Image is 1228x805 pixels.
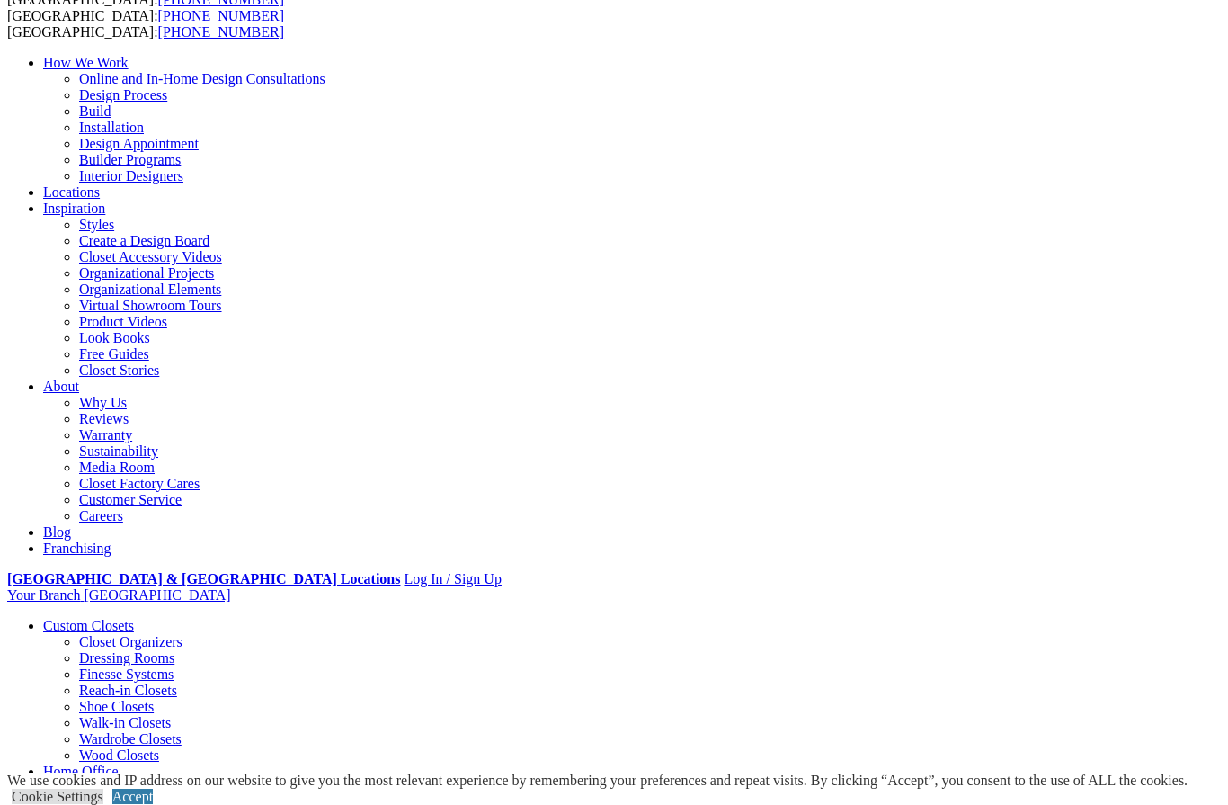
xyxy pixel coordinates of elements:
[112,789,153,804] a: Accept
[79,476,200,491] a: Closet Factory Cares
[79,731,182,747] a: Wardrobe Closets
[79,508,123,523] a: Careers
[43,541,111,556] a: Franchising
[79,314,167,329] a: Product Videos
[79,87,167,103] a: Design Process
[79,411,129,426] a: Reviews
[79,136,199,151] a: Design Appointment
[79,395,127,410] a: Why Us
[79,699,154,714] a: Shoe Closets
[7,571,400,586] a: [GEOGRAPHIC_DATA] & [GEOGRAPHIC_DATA] Locations
[43,524,71,540] a: Blog
[79,715,171,730] a: Walk-in Closets
[7,587,80,603] span: Your Branch
[79,249,222,264] a: Closet Accessory Videos
[79,666,174,682] a: Finesse Systems
[7,773,1188,789] div: We use cookies and IP address on our website to give you the most relevant experience by remember...
[79,298,222,313] a: Virtual Showroom Tours
[43,379,79,394] a: About
[79,650,174,666] a: Dressing Rooms
[79,492,182,507] a: Customer Service
[79,152,181,167] a: Builder Programs
[79,427,132,443] a: Warranty
[79,217,114,232] a: Styles
[79,362,159,378] a: Closet Stories
[12,789,103,804] a: Cookie Settings
[158,8,284,23] a: [PHONE_NUMBER]
[79,71,325,86] a: Online and In-Home Design Consultations
[79,103,111,119] a: Build
[79,460,155,475] a: Media Room
[43,55,129,70] a: How We Work
[79,233,209,248] a: Create a Design Board
[79,747,159,763] a: Wood Closets
[79,443,158,459] a: Sustainability
[43,184,100,200] a: Locations
[79,265,214,281] a: Organizational Projects
[7,8,284,40] span: [GEOGRAPHIC_DATA]: [GEOGRAPHIC_DATA]:
[43,764,119,779] a: Home Office
[79,683,177,698] a: Reach-in Closets
[79,282,221,297] a: Organizational Elements
[43,201,105,216] a: Inspiration
[79,634,182,649] a: Closet Organizers
[7,587,231,603] a: Your Branch [GEOGRAPHIC_DATA]
[79,330,150,345] a: Look Books
[404,571,501,586] a: Log In / Sign Up
[79,120,144,135] a: Installation
[158,24,284,40] a: [PHONE_NUMBER]
[79,346,149,362] a: Free Guides
[43,618,134,633] a: Custom Closets
[79,168,183,183] a: Interior Designers
[84,587,230,603] span: [GEOGRAPHIC_DATA]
